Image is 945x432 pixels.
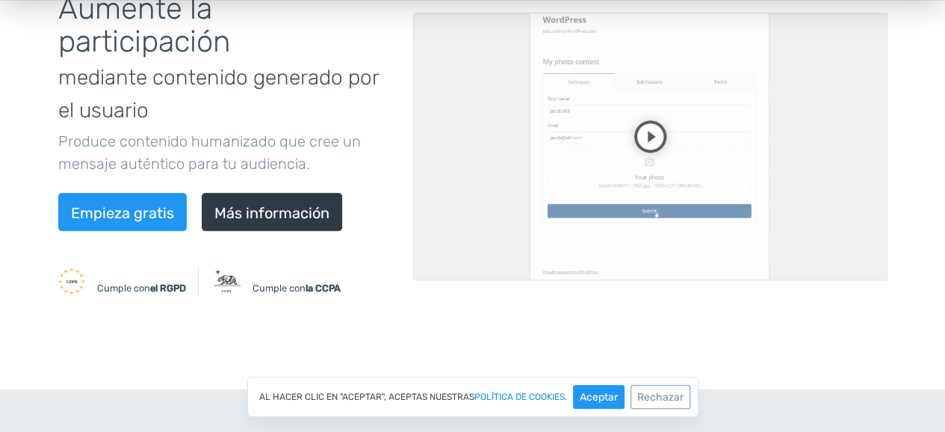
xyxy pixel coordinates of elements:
a: Empieza gratis [58,193,187,231]
font: mediante contenido generado por el usuario [58,65,379,123]
img: RGPD [58,268,85,294]
font: . [565,392,567,402]
a: política de cookies [474,392,565,401]
a: Más información [202,193,342,231]
font: Cumple con [97,283,150,294]
img: Ley de Privacidad del Consumidor de California (CCPA) [214,268,241,294]
font: el RGPD [150,283,186,294]
font: Al hacer clic en "Aceptar", aceptas nuestras [259,392,474,402]
font: Aceptar [580,391,618,404]
font: Cumple con [252,283,306,294]
font: política de cookies [474,392,565,402]
font: Rechazar [637,391,684,404]
button: Aceptar [573,385,625,409]
button: Rechazar [630,385,690,409]
font: Más información [214,204,329,222]
font: Empieza gratis [71,204,174,222]
font: Produce contenido humanizado que cree un mensaje auténtico para tu audiencia. [58,132,361,173]
font: la CCPA [306,283,341,294]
